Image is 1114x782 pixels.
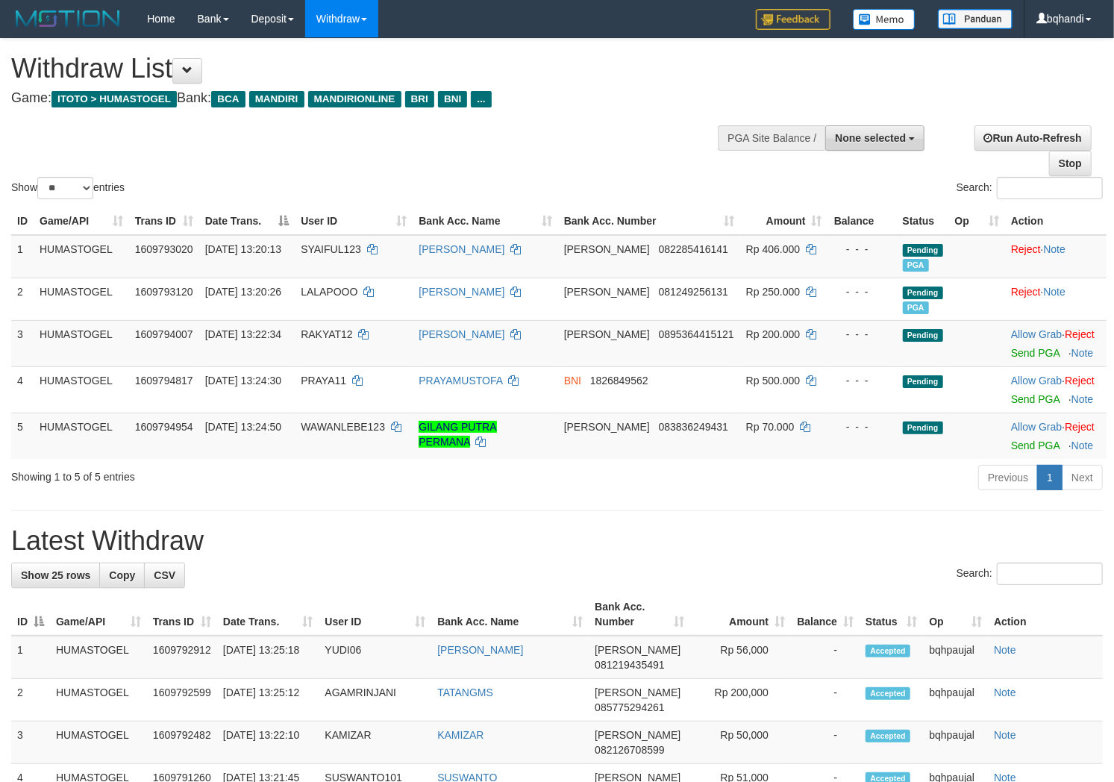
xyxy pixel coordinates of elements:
div: - - - [834,284,891,299]
td: YUDI06 [319,636,431,679]
a: [PERSON_NAME] [419,328,504,340]
div: PGA Site Balance / [718,125,825,151]
a: Show 25 rows [11,563,100,588]
a: Note [1044,243,1066,255]
span: Copy 1826849562 to clipboard [590,375,648,387]
th: Balance [828,207,897,235]
td: 3 [11,722,50,764]
button: None selected [825,125,924,151]
span: BCA [211,91,245,107]
td: Rp 56,000 [691,636,792,679]
span: PRAYA11 [301,375,346,387]
a: Allow Grab [1011,375,1062,387]
a: Note [1071,440,1094,451]
a: Note [994,729,1016,741]
span: [DATE] 13:22:34 [205,328,281,340]
span: [PERSON_NAME] [564,243,650,255]
td: bqhpaujal [923,722,988,764]
span: Show 25 rows [21,569,90,581]
a: TATANGMS [437,686,493,698]
td: 4 [11,366,34,413]
div: - - - [834,373,891,388]
span: SYAIFUL123 [301,243,361,255]
span: Rp 250.000 [746,286,800,298]
th: Status [897,207,949,235]
a: Run Auto-Refresh [974,125,1092,151]
span: BNI [438,91,467,107]
span: Rp 70.000 [746,421,795,433]
th: User ID: activate to sort column ascending [295,207,413,235]
span: Marked by bqhpaujal [903,259,929,272]
span: [DATE] 13:24:50 [205,421,281,433]
label: Show entries [11,177,125,199]
a: Note [994,644,1016,656]
td: - [791,679,860,722]
div: - - - [834,242,891,257]
a: [PERSON_NAME] [437,644,523,656]
span: 1609794817 [135,375,193,387]
a: Reject [1065,375,1095,387]
img: panduan.png [938,9,1013,29]
span: Pending [903,244,943,257]
a: CSV [144,563,185,588]
th: Amount: activate to sort column ascending [691,593,792,636]
span: [DATE] 13:20:13 [205,243,281,255]
th: Date Trans.: activate to sort column descending [199,207,295,235]
span: Copy [109,569,135,581]
td: · [1005,413,1107,459]
h1: Latest Withdraw [11,526,1103,556]
span: · [1011,421,1065,433]
span: LALAPOOO [301,286,357,298]
a: Note [994,686,1016,698]
td: 1609792912 [147,636,217,679]
th: Date Trans.: activate to sort column ascending [217,593,319,636]
a: Send PGA [1011,393,1060,405]
span: ... [471,91,491,107]
span: Pending [903,329,943,342]
th: Bank Acc. Name: activate to sort column ascending [413,207,557,235]
span: [PERSON_NAME] [595,644,680,656]
td: · [1005,320,1107,366]
td: [DATE] 13:25:18 [217,636,319,679]
label: Search: [957,563,1103,585]
td: · [1005,278,1107,320]
th: Op: activate to sort column ascending [949,207,1005,235]
td: · [1005,235,1107,278]
th: Game/API: activate to sort column ascending [34,207,129,235]
td: 5 [11,413,34,459]
a: Note [1071,393,1094,405]
span: Rp 406.000 [746,243,800,255]
span: 1609794954 [135,421,193,433]
select: Showentries [37,177,93,199]
span: RAKYAT12 [301,328,353,340]
span: Copy 0895364415121 to clipboard [659,328,734,340]
a: [PERSON_NAME] [419,286,504,298]
a: GILANG PUTRA PERMANA [419,421,496,448]
span: [DATE] 13:24:30 [205,375,281,387]
span: MANDIRIONLINE [308,91,401,107]
a: Note [1044,286,1066,298]
div: - - - [834,419,891,434]
img: MOTION_logo.png [11,7,125,30]
h1: Withdraw List [11,54,727,84]
span: Rp 200.000 [746,328,800,340]
span: Pending [903,287,943,299]
span: [DATE] 13:20:26 [205,286,281,298]
td: HUMASTOGEL [34,235,129,278]
a: Previous [978,465,1038,490]
span: Rp 500.000 [746,375,800,387]
td: 2 [11,679,50,722]
input: Search: [997,177,1103,199]
span: Accepted [866,645,910,657]
span: Accepted [866,687,910,700]
span: Copy 081249256131 to clipboard [659,286,728,298]
td: Rp 200,000 [691,679,792,722]
span: Marked by bqhpaujal [903,301,929,314]
th: Game/API: activate to sort column ascending [50,593,147,636]
span: [PERSON_NAME] [564,286,650,298]
img: Feedback.jpg [756,9,830,30]
span: 1609793120 [135,286,193,298]
a: Note [1071,347,1094,359]
span: CSV [154,569,175,581]
span: 1609794007 [135,328,193,340]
